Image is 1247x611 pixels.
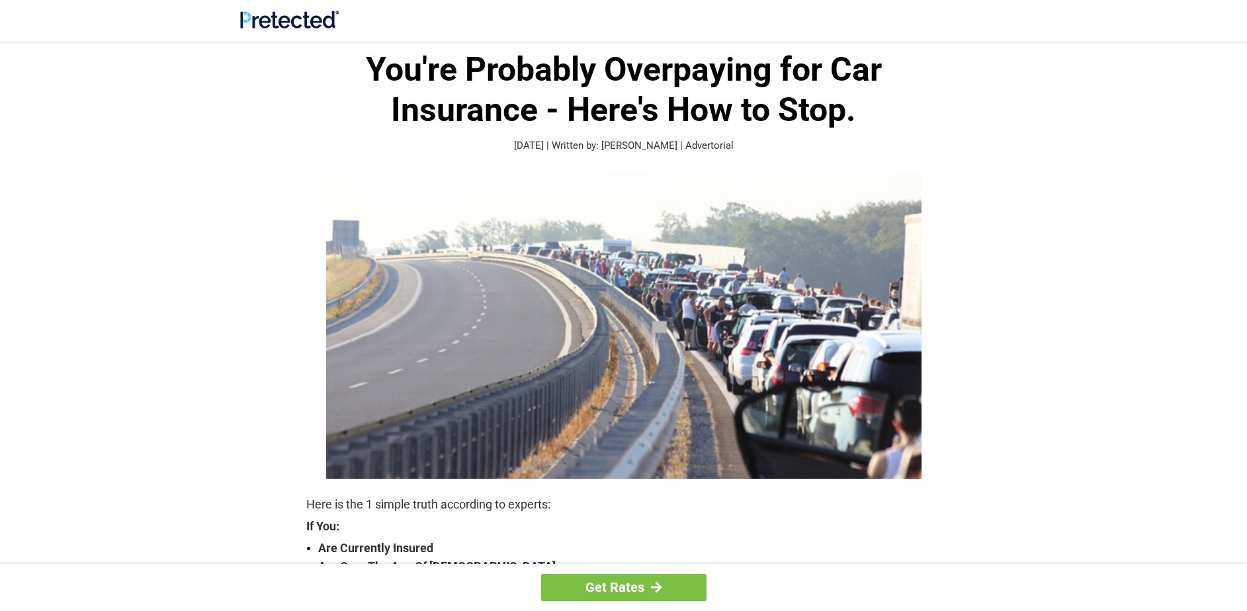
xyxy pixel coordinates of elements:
[240,19,339,31] a: Site Logo
[318,557,941,576] strong: Are Over The Age Of [DEMOGRAPHIC_DATA]
[306,50,941,130] h1: You're Probably Overpaying for Car Insurance - Here's How to Stop.
[318,539,941,557] strong: Are Currently Insured
[240,11,339,28] img: Site Logo
[541,574,707,601] a: Get Rates
[306,520,941,532] strong: If You:
[306,138,941,153] p: [DATE] | Written by: [PERSON_NAME] | Advertorial
[306,495,941,514] p: Here is the 1 simple truth according to experts:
